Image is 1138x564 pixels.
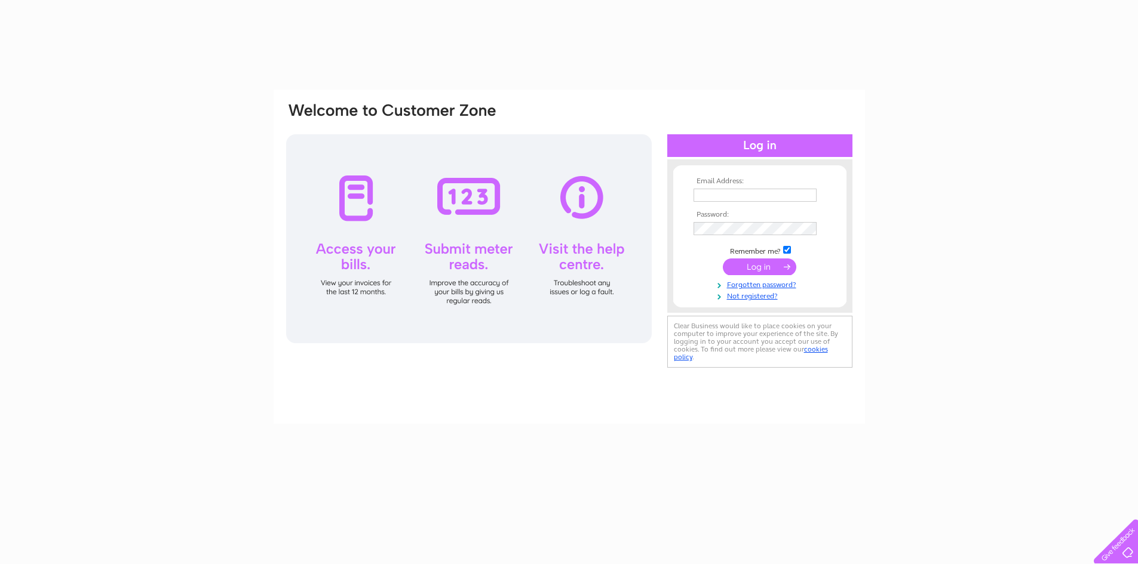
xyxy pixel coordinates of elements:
[674,345,828,361] a: cookies policy
[694,289,829,301] a: Not registered?
[694,278,829,289] a: Forgotten password?
[691,211,829,219] th: Password:
[691,244,829,256] td: Remember me?
[667,316,852,368] div: Clear Business would like to place cookies on your computer to improve your experience of the sit...
[723,258,796,275] input: Submit
[691,177,829,186] th: Email Address:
